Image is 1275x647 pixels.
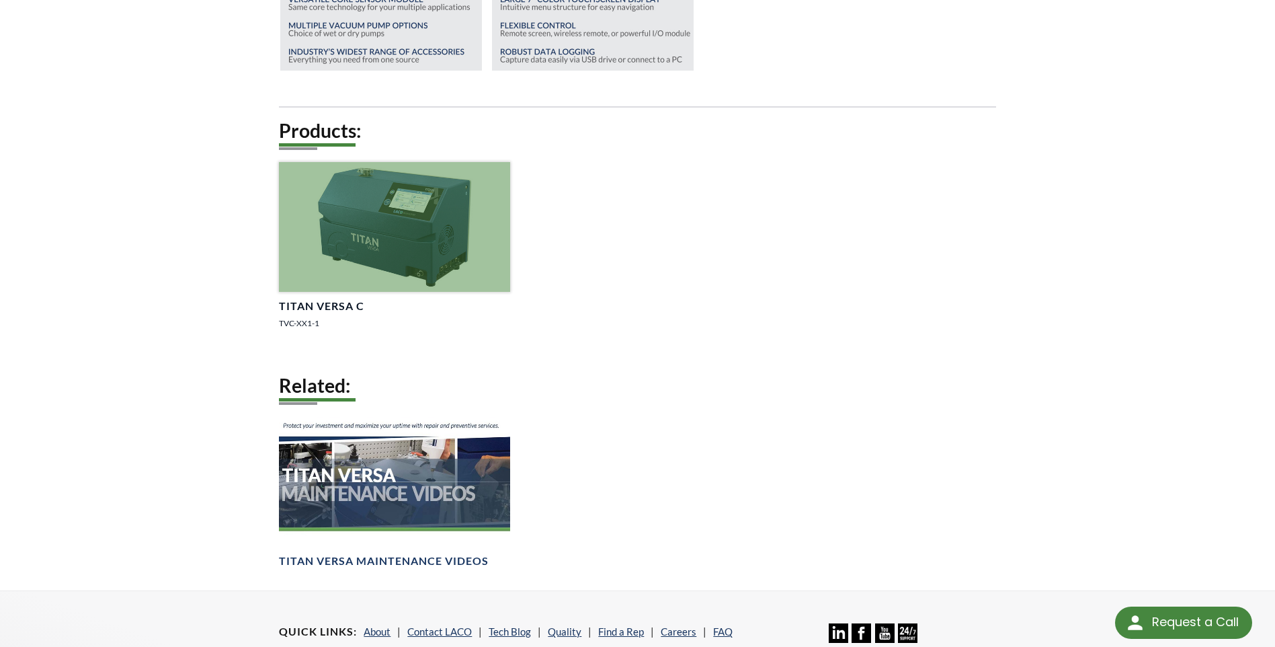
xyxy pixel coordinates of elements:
h2: Products: [279,118,995,143]
img: round button [1124,612,1146,634]
h4: TITAN VERSA Maintenance Videos [279,554,489,568]
div: Request a Call [1115,607,1252,639]
a: Tech Blog [489,625,531,638]
a: TITAN VERSA Maintenance Videos BannerTITAN VERSA Maintenance Videos [279,417,509,568]
img: 24/7 Support Icon [898,623,917,643]
p: TVC-XX1-1 [279,317,509,330]
a: About [364,625,390,638]
a: FAQ [713,625,733,638]
a: Quality [548,625,581,638]
div: Request a Call [1152,607,1239,638]
a: 24/7 Support [898,633,917,645]
a: Careers [661,625,696,638]
h4: Quick Links [279,625,357,639]
a: TITAN VERSA C, right side angled viewTITAN VERSA CTVC-XX1-1 [279,162,509,340]
a: Find a Rep [598,625,644,638]
h4: TITAN VERSA C [279,299,364,313]
a: Contact LACO [407,625,472,638]
h2: Related: [279,373,995,398]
